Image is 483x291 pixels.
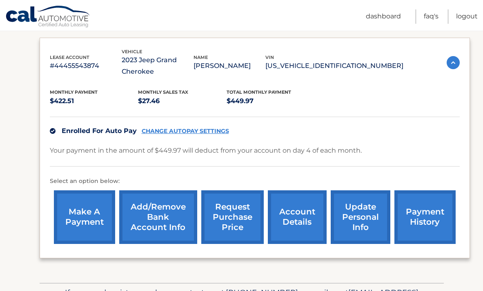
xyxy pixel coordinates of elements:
span: Enrolled For Auto Pay [62,127,137,135]
a: Cal Automotive [5,5,91,29]
p: [PERSON_NAME] [194,60,265,72]
span: vehicle [122,49,142,54]
p: #44455543874 [50,60,122,72]
img: check.svg [50,128,56,134]
a: account details [268,190,327,244]
a: payment history [394,190,456,244]
span: Monthly Payment [50,89,98,95]
a: update personal info [331,190,390,244]
span: vin [265,54,274,60]
a: Logout [456,9,478,24]
p: [US_VEHICLE_IDENTIFICATION_NUMBER] [265,60,403,72]
p: $27.46 [138,95,227,107]
a: Add/Remove bank account info [119,190,197,244]
p: Your payment in the amount of $449.97 will deduct from your account on day 4 of each month. [50,145,362,156]
p: Select an option below: [50,176,460,186]
a: make a payment [54,190,115,244]
span: lease account [50,54,89,60]
a: CHANGE AUTOPAY SETTINGS [142,128,229,135]
img: accordion-active.svg [447,56,460,69]
a: Dashboard [366,9,401,24]
span: Monthly sales Tax [138,89,188,95]
a: request purchase price [201,190,264,244]
a: FAQ's [424,9,438,24]
span: Total Monthly Payment [227,89,291,95]
p: 2023 Jeep Grand Cherokee [122,54,194,77]
span: name [194,54,208,60]
p: $422.51 [50,95,138,107]
p: $449.97 [227,95,315,107]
